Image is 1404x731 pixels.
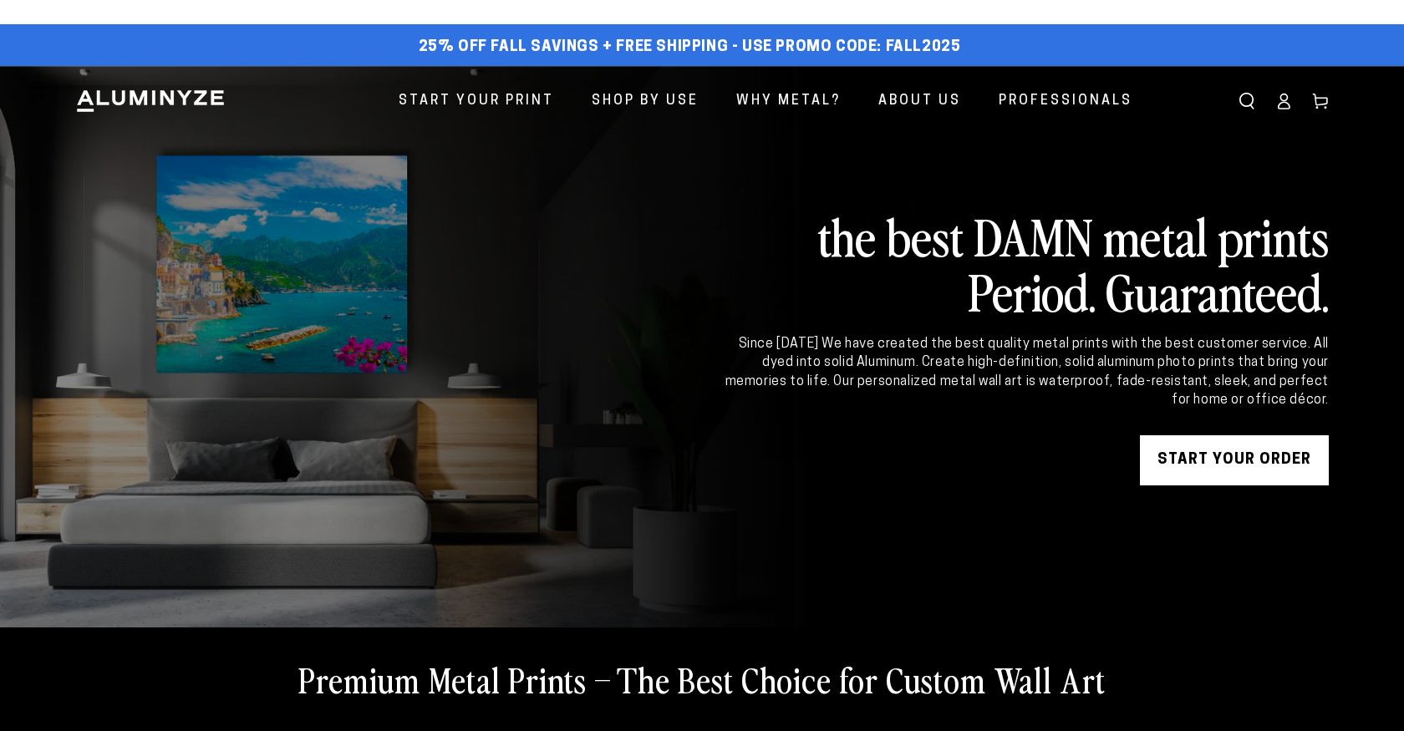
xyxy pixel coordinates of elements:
[75,89,226,114] img: Aluminyze
[986,79,1145,124] a: Professionals
[419,38,961,57] span: 25% off FALL Savings + Free Shipping - Use Promo Code: FALL2025
[579,79,711,124] a: Shop By Use
[736,89,841,114] span: Why Metal?
[722,208,1329,318] h2: the best DAMN metal prints Period. Guaranteed.
[866,79,974,124] a: About Us
[386,79,567,124] a: Start Your Print
[1228,83,1265,119] summary: Search our site
[298,657,1106,701] h2: Premium Metal Prints – The Best Choice for Custom Wall Art
[878,89,961,114] span: About Us
[724,79,853,124] a: Why Metal?
[399,89,554,114] span: Start Your Print
[722,335,1329,410] div: Since [DATE] We have created the best quality metal prints with the best customer service. All dy...
[1140,435,1329,485] a: START YOUR Order
[592,89,699,114] span: Shop By Use
[999,89,1132,114] span: Professionals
